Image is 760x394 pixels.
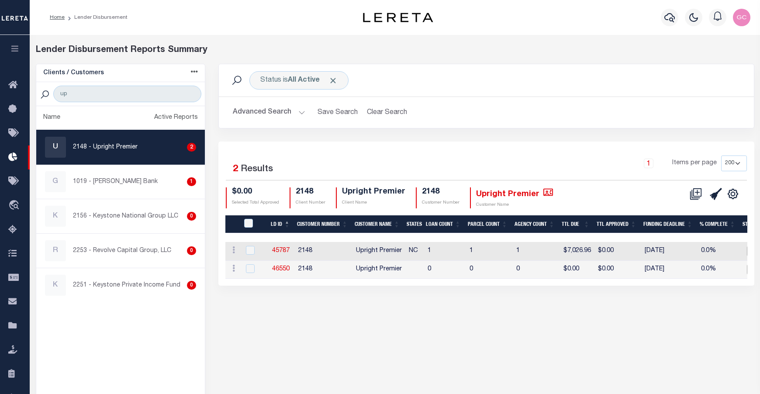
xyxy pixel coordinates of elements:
[640,215,696,233] th: Funding Deadline: activate to sort column ascending
[73,177,158,187] p: 1019 - [PERSON_NAME] Bank
[36,268,205,302] a: K2251 - Keystone Private Income Fund0
[73,281,180,290] p: 2251 - Keystone Private Income Fund
[296,200,325,206] p: Client Number
[422,215,464,233] th: Loan Count: activate to sort column ascending
[363,13,433,22] img: logo-dark.svg
[464,215,511,233] th: Parcel Count: activate to sort column ascending
[187,212,196,221] div: 0
[73,212,178,221] p: 2156 - Keystone National Group LLC
[50,15,65,20] a: Home
[272,248,290,254] a: 45787
[328,76,338,85] span: Click to Remove
[466,242,513,261] td: 1
[45,206,66,227] div: K
[351,215,403,233] th: Customer Name: activate to sort column ascending
[476,187,553,199] h4: Upright Premier
[36,165,205,199] a: G1019 - [PERSON_NAME] Bank1
[405,242,424,261] td: NC
[594,242,641,261] td: $0.00
[672,159,717,168] span: Items per page
[53,86,201,102] input: Search Customer
[733,9,750,26] img: svg+xml;base64,PHN2ZyB4bWxucz0iaHR0cDovL3d3dy53My5vcmcvMjAwMC9zdmciIHBvaW50ZXItZXZlbnRzPSJub25lIi...
[45,275,66,296] div: K
[36,130,205,164] a: U2148 - Upright Premier2
[352,242,405,261] td: Upright Premier
[295,261,352,279] td: 2148
[232,187,279,197] h4: $0.00
[233,165,238,174] span: 2
[312,104,363,121] button: Save Search
[342,187,405,197] h4: Upright Premier
[239,215,267,233] th: LDID
[187,246,196,255] div: 0
[187,177,196,186] div: 1
[513,242,560,261] td: 1
[698,242,740,261] td: 0.0%
[296,187,325,197] h4: 2148
[560,242,594,261] td: $7,026.96
[424,261,466,279] td: 0
[511,215,558,233] th: Agency Count: activate to sort column ascending
[513,261,560,279] td: 0
[342,200,405,206] p: Client Name
[232,200,279,206] p: Selected Total Approved
[187,281,196,290] div: 0
[241,162,273,176] label: Results
[403,215,422,233] th: States
[43,113,60,123] div: Name
[288,77,320,84] b: All Active
[594,261,641,279] td: $0.00
[73,143,138,152] p: 2148 - Upright Premier
[45,171,66,192] div: G
[43,69,104,77] h5: Clients / Customers
[249,71,349,90] div: Status is
[466,261,513,279] td: 0
[272,266,290,272] a: 46550
[65,14,128,21] li: Lender Disbursement
[641,261,698,279] td: [DATE]
[36,44,754,57] div: Lender Disbursement Reports Summary
[233,104,305,121] button: Advanced Search
[45,240,66,261] div: R
[36,199,205,233] a: K2156 - Keystone National Group LLC0
[593,215,640,233] th: Ttl Approved: activate to sort column ascending
[45,137,66,158] div: U
[644,159,653,168] a: 1
[476,202,553,208] p: Customer Name
[698,261,740,279] td: 0.0%
[8,200,22,211] i: travel_explore
[558,215,593,233] th: Ttl Due: activate to sort column ascending
[422,200,459,206] p: Customer Number
[154,113,198,123] div: Active Reports
[36,234,205,268] a: R2253 - Revolve Capital Group, LLC0
[641,242,698,261] td: [DATE]
[422,187,459,197] h4: 2148
[187,143,196,152] div: 2
[352,261,405,279] td: Upright Premier
[294,215,351,233] th: Customer Number: activate to sort column ascending
[424,242,466,261] td: 1
[267,215,294,233] th: LD ID: activate to sort column descending
[560,261,594,279] td: $0.00
[73,246,171,256] p: 2253 - Revolve Capital Group, LLC
[696,215,739,233] th: % Complete: activate to sort column ascending
[295,242,352,261] td: 2148
[363,104,411,121] button: Clear Search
